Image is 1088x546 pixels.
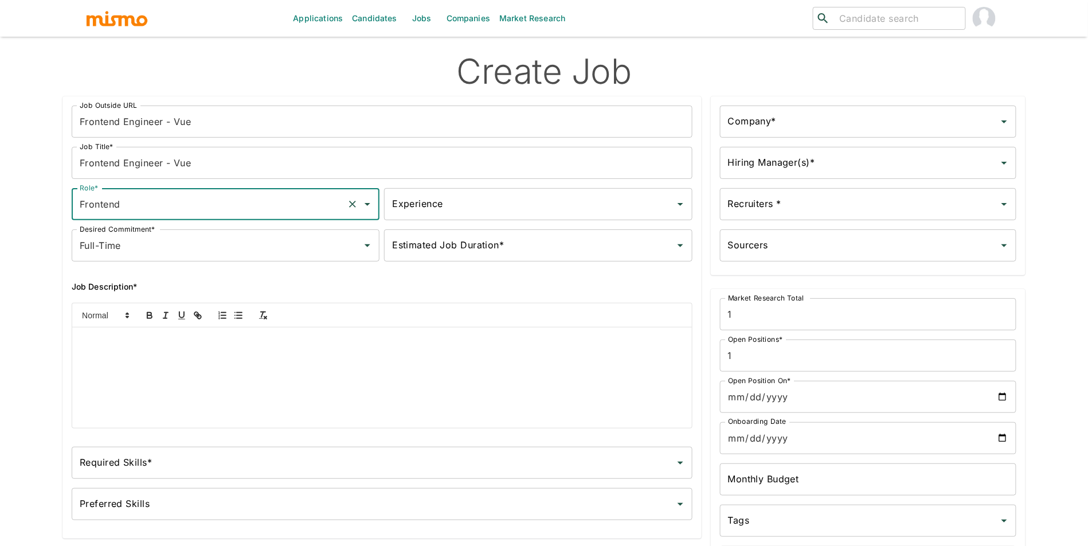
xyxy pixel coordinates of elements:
label: Desired Commitment* [80,224,155,234]
button: Open [672,196,688,212]
button: Open [996,513,1012,529]
input: Candidate search [835,10,961,26]
button: Open [359,196,375,212]
img: logo [85,10,148,27]
button: Open [672,237,688,253]
label: Job Outside URL [80,100,137,110]
h2: Create Job [62,50,1026,92]
button: Open [996,237,1012,253]
label: Open Positions* [728,334,783,344]
img: Maria Lujan Ciommo [973,7,996,30]
button: Open [359,237,375,253]
button: Open [672,455,688,471]
h6: Job Description* [72,280,692,294]
label: Role* [80,183,98,193]
label: Onboarding Date [728,417,786,427]
label: Market Research Total [728,293,804,303]
label: Open Position On* [728,376,791,385]
button: Open [996,196,1012,212]
button: Open [996,114,1012,130]
button: Open [672,496,688,512]
button: Open [996,155,1012,171]
label: Job Title* [80,142,114,151]
button: Clear [345,196,361,212]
